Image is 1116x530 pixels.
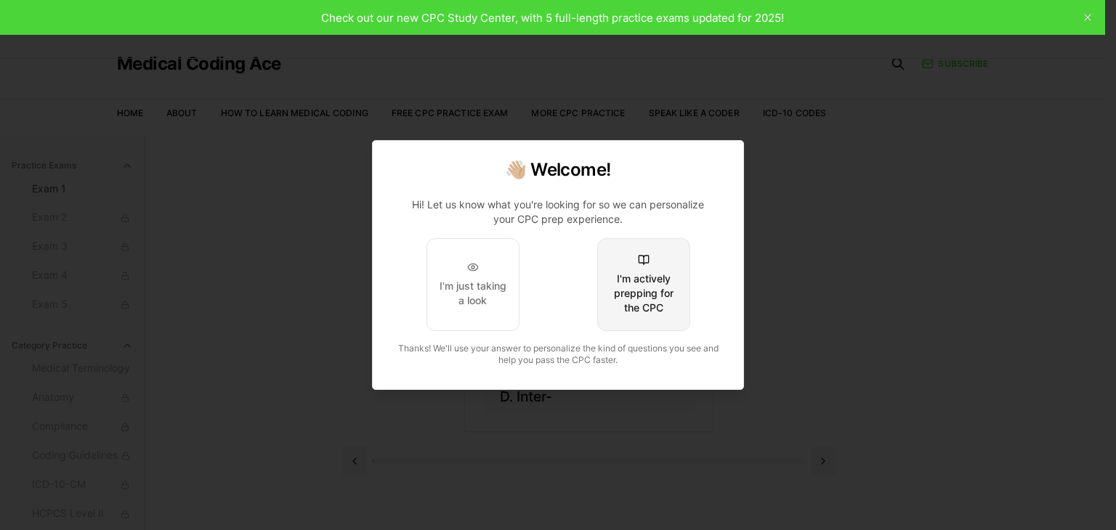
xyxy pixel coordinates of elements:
span: Thanks! We'll use your answer to personalize the kind of questions you see and help you pass the ... [398,343,719,365]
div: I'm just taking a look [439,279,507,308]
div: I'm actively prepping for the CPC [610,272,678,315]
button: I'm actively prepping for the CPC [597,238,690,331]
button: I'm just taking a look [426,238,519,331]
h2: 👋🏼 Welcome! [390,158,726,182]
p: Hi! Let us know what you're looking for so we can personalize your CPC prep experience. [402,197,714,227]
